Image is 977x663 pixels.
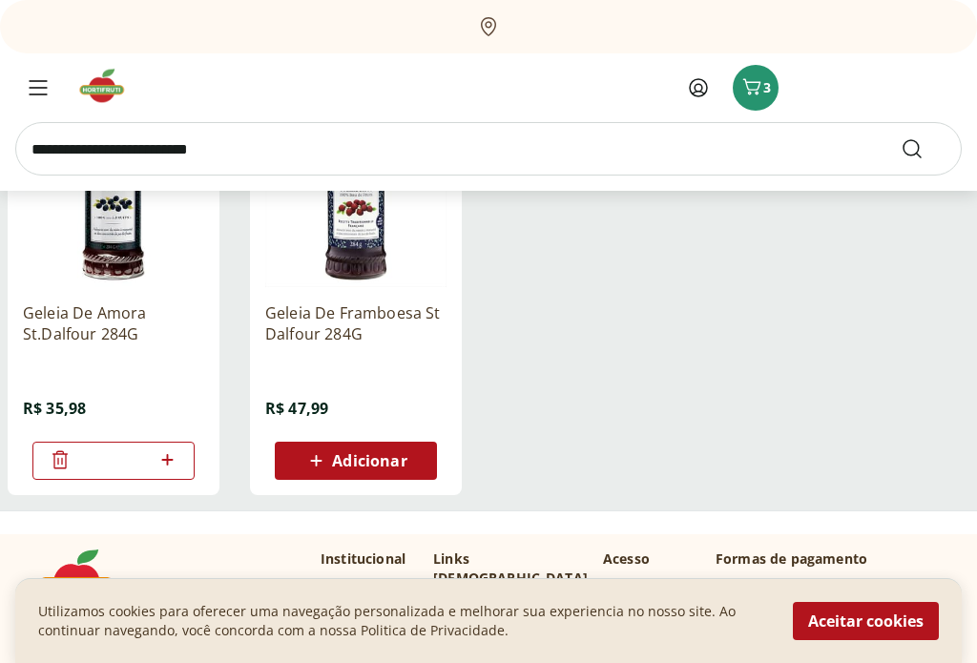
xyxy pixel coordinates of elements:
[23,106,204,287] img: Geleia De Amora St.Dalfour 284G
[23,398,86,419] span: R$ 35,98
[275,442,437,480] button: Adicionar
[38,602,770,640] p: Utilizamos cookies para oferecer uma navegação personalizada e melhorar sua experiencia no nosso ...
[265,398,328,419] span: R$ 47,99
[793,602,939,640] button: Aceitar cookies
[38,549,134,607] img: Hortifruti
[901,137,946,160] button: Submit Search
[332,453,406,468] span: Adicionar
[321,549,405,569] p: Institucional
[76,67,140,105] img: Hortifruti
[265,302,447,344] a: Geleia De Framboesa St Dalfour 284G
[763,78,771,96] span: 3
[23,302,204,344] a: Geleia De Amora St.Dalfour 284G
[265,106,447,287] img: Geleia De Framboesa St Dalfour 284G
[716,549,939,569] p: Formas de pagamento
[603,549,650,569] p: Acesso
[433,549,588,588] p: Links [DEMOGRAPHIC_DATA]
[15,65,61,111] button: Menu
[733,65,779,111] button: Carrinho
[15,122,962,176] input: search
